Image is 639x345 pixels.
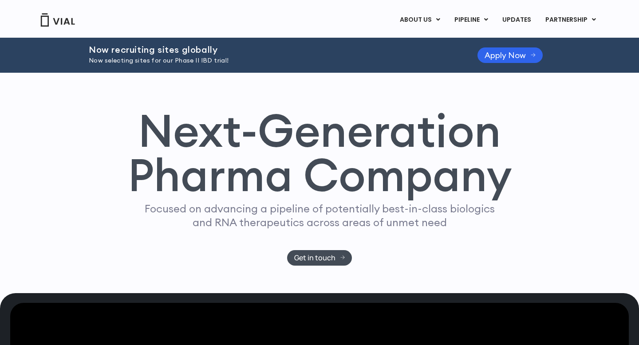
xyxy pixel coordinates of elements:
[141,202,498,229] p: Focused on advancing a pipeline of potentially best-in-class biologics and RNA therapeutics acros...
[89,56,455,66] p: Now selecting sites for our Phase II IBD trial!
[447,12,495,27] a: PIPELINEMenu Toggle
[393,12,447,27] a: ABOUT USMenu Toggle
[287,250,352,266] a: Get in touch
[477,47,543,63] a: Apply Now
[495,12,538,27] a: UPDATES
[127,108,512,198] h1: Next-Generation Pharma Company
[89,45,455,55] h2: Now recruiting sites globally
[485,52,526,59] span: Apply Now
[538,12,603,27] a: PARTNERSHIPMenu Toggle
[40,13,75,27] img: Vial Logo
[294,255,335,261] span: Get in touch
